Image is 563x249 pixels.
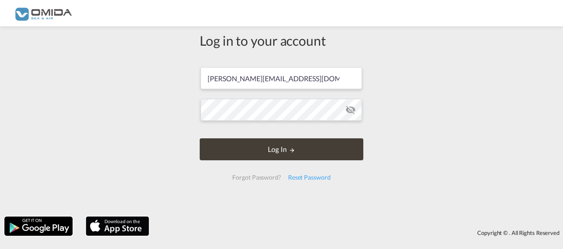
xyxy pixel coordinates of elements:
img: google.png [4,216,73,237]
md-icon: icon-eye-off [345,105,356,115]
img: apple.png [85,216,150,237]
div: Copyright © . All Rights Reserved [154,225,563,240]
button: LOGIN [200,138,363,160]
img: 459c566038e111ed959c4fc4f0a4b274.png [13,4,73,23]
div: Reset Password [285,170,334,185]
input: Enter email/phone number [201,67,362,89]
div: Log in to your account [200,31,363,50]
div: Forgot Password? [229,170,284,185]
